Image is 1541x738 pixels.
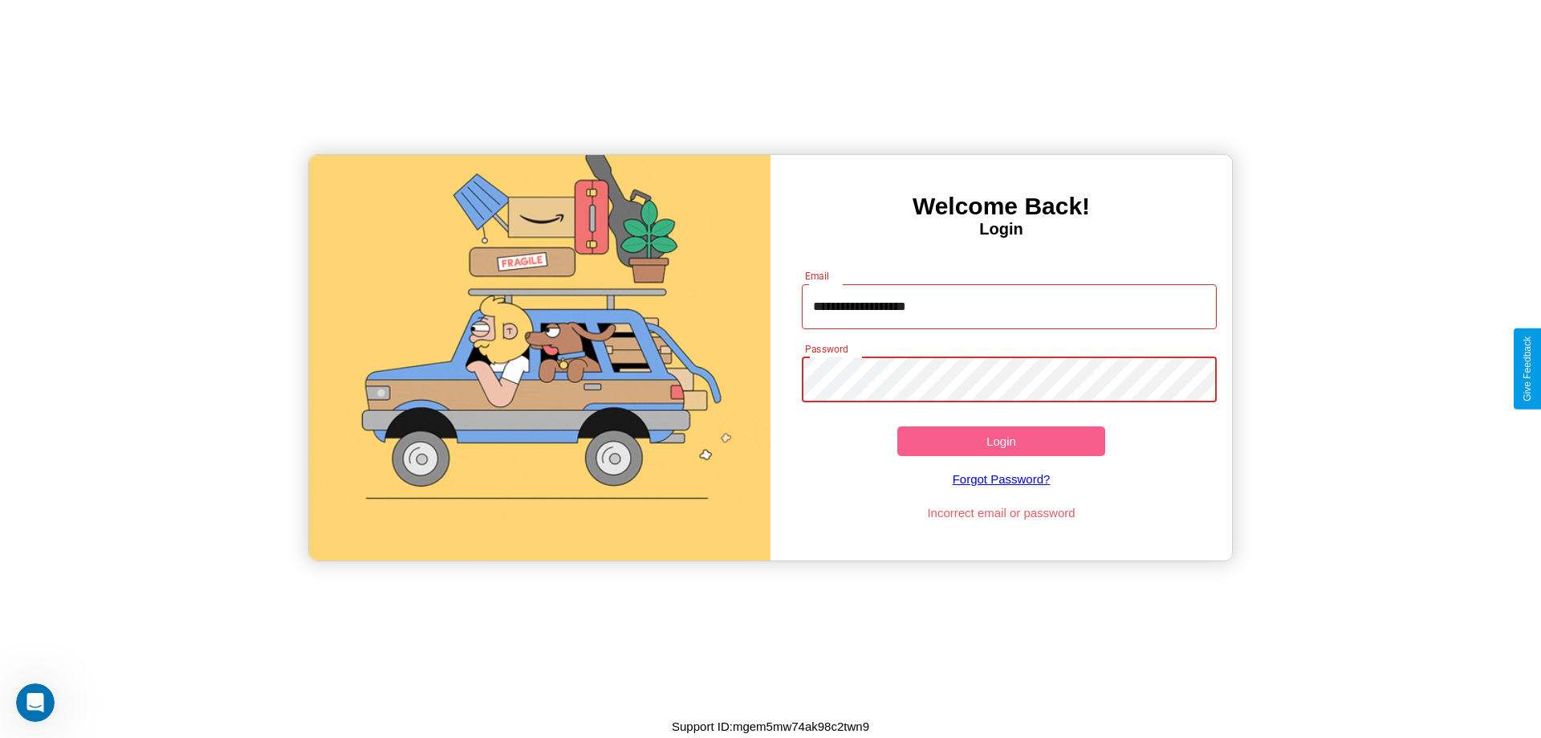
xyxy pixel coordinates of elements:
p: Incorrect email or password [794,502,1210,524]
iframe: Intercom live chat [16,683,55,722]
a: Forgot Password? [794,456,1210,502]
label: Email [805,269,830,283]
div: Give Feedback [1522,336,1533,402]
h3: Welcome Back! [770,193,1232,220]
label: Password [805,342,848,356]
img: gif [309,155,770,561]
button: Login [897,426,1105,456]
h4: Login [770,220,1232,239]
p: Support ID: mgem5mw74ak98c2twn9 [672,716,869,737]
